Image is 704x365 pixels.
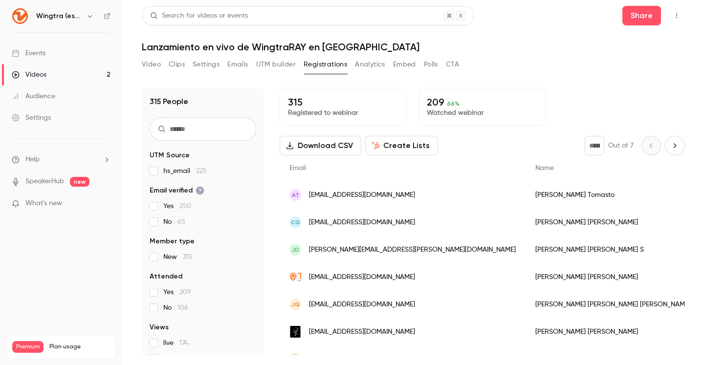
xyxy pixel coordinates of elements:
span: UTM Source [150,150,190,160]
span: [EMAIL_ADDRESS][DOMAIN_NAME] [309,327,415,337]
span: [EMAIL_ADDRESS][DOMAIN_NAME] [309,272,415,282]
p: 209 [427,96,537,108]
button: Create Lists [365,136,438,155]
span: New [163,252,193,262]
span: live [163,338,188,348]
div: Settings [12,113,51,123]
span: CG [291,218,300,227]
div: Audience [12,91,55,101]
p: 315 [288,96,398,108]
span: 315 [183,254,193,260]
span: new [70,177,89,187]
span: Member type [150,236,195,246]
a: SpeakerHub [25,176,64,187]
div: Events [12,48,45,58]
button: Download CSV [280,136,361,155]
span: Email verified [150,186,204,195]
span: JJ [292,355,299,364]
span: [EMAIL_ADDRESS][DOMAIN_NAME] [309,190,415,200]
div: [PERSON_NAME] [PERSON_NAME] [526,263,700,291]
button: UTM builder [256,57,296,72]
div: Search for videos or events [150,11,248,21]
button: Embed [393,57,416,72]
span: Premium [12,341,44,353]
div: [PERSON_NAME] [PERSON_NAME] [526,318,700,345]
span: [EMAIL_ADDRESS][DOMAIN_NAME] [309,300,415,310]
span: replay [163,354,195,364]
span: 66 % [447,100,460,107]
h1: 315 People [150,96,188,107]
button: Top Bar Actions [669,8,684,23]
span: [PERSON_NAME][EMAIL_ADDRESS][PERSON_NAME][DOMAIN_NAME] [309,245,516,255]
span: 250 [179,203,191,210]
button: Analytics [355,57,385,72]
span: 106 [177,304,188,311]
span: Yes [163,201,191,211]
img: chcnavmexico.com [289,271,301,283]
div: [PERSON_NAME] Tomasto [526,181,700,209]
h6: Wingtra (español) [36,11,82,21]
p: Registered to webinar [288,108,398,118]
p: Out of 7 [608,141,634,150]
span: JD [291,245,299,254]
span: Yes [163,287,191,297]
span: [EMAIL_ADDRESS][DOMAIN_NAME] [309,217,415,228]
button: CTA [446,57,459,72]
div: Videos [12,70,46,80]
span: Name [535,165,554,172]
button: Emails [227,57,248,72]
button: Share [622,6,661,25]
li: help-dropdown-opener [12,154,110,165]
button: Settings [193,57,220,72]
span: What's new [25,198,62,209]
span: No [163,217,185,227]
button: Polls [424,57,438,72]
span: 65 [177,218,185,225]
span: hs_email [163,166,207,176]
span: Views [150,322,169,332]
button: Registrations [304,57,347,72]
div: [PERSON_NAME] [PERSON_NAME] [PERSON_NAME] [526,291,700,318]
span: JQ [291,300,300,309]
span: Plan usage [49,343,110,351]
span: No [163,303,188,313]
button: Clips [169,57,185,72]
img: Wingtra (español) [12,8,28,24]
div: [PERSON_NAME] [PERSON_NAME] [526,209,700,236]
span: 174 [179,340,188,346]
span: 209 [179,289,191,296]
span: AT [292,191,299,199]
span: Help [25,154,40,165]
button: Next page [665,136,684,155]
p: Watched webinar [427,108,537,118]
span: Attended [150,272,182,281]
button: Video [142,57,161,72]
h1: Lanzamiento en vivo de WingtraRAY en [GEOGRAPHIC_DATA] [142,41,684,53]
span: [EMAIL_ADDRESS][DOMAIN_NAME] [309,354,415,365]
span: 225 [196,168,207,174]
div: [PERSON_NAME] [PERSON_NAME] S [526,236,700,263]
img: galileoinstruments.com.co [289,326,301,338]
span: Email [289,165,306,172]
